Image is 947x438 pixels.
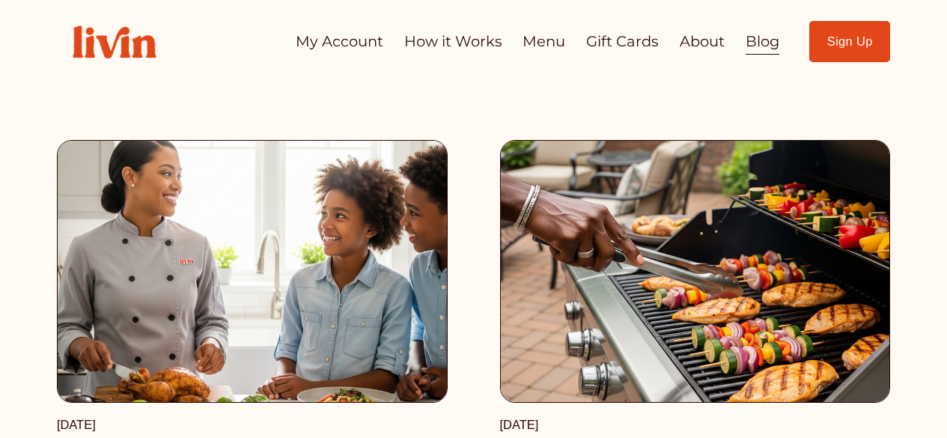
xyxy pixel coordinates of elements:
[586,27,659,56] a: Gift Cards
[499,140,892,404] img: Next-Level Grilling Tips: Pro Techniques for Healthier, Bolder BBQ
[57,10,172,74] img: Livin
[296,27,383,56] a: My Account
[746,27,779,56] a: Blog
[404,27,502,56] a: How it Works
[57,418,96,433] time: [DATE]
[680,27,725,56] a: About
[523,27,565,56] a: Menu
[500,418,539,433] time: [DATE]
[55,140,448,404] img: Back to Family Dinner: The Benefits of Hiring a Personal Chef for Healthy Meal Prep
[809,21,890,62] a: Sign Up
